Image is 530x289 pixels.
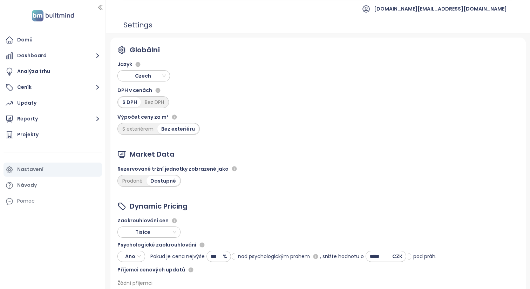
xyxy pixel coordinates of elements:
a: Updaty [4,96,102,110]
div: Bez exteriéru [157,124,199,134]
div: Bez DPH [141,97,168,107]
div: Návody [17,181,37,190]
a: Domů [4,33,102,47]
img: logo [30,8,76,23]
div: Market Data [130,149,175,160]
div: Rezervované tržní jednotky zobrazené jako [117,165,239,173]
div: Dynamic Pricing [130,201,188,212]
div: Updaty [17,99,36,107]
div: Settings [123,18,152,32]
div: Analýza trhu [17,67,50,76]
span: Ano [120,251,141,262]
span: pod práh. [413,252,436,260]
div: S DPH [118,97,141,107]
div: Žádní příjemci [117,279,152,287]
span: [DOMAIN_NAME][EMAIL_ADDRESS][DOMAIN_NAME] [374,0,507,17]
a: Nastavení [4,163,102,177]
button: Dashboard [4,49,102,63]
div: Dostupné [147,176,180,186]
span: Czech [120,71,169,81]
div: Projekty [17,130,39,139]
span: CZK [392,252,402,260]
div: Prodané [118,176,147,186]
div: Pomoc [17,197,35,205]
div: Globální [130,45,160,55]
a: Analýza trhu [4,65,102,79]
span: % [223,252,227,260]
a: Návody [4,178,102,192]
span: nad psychologickým prahem [238,252,310,260]
div: Jazyk [117,60,200,68]
div: DPH v cenách [117,86,200,94]
div: Zaokrouhlování cen [117,216,436,225]
span: Tisíce [120,227,169,237]
button: Reporty [4,112,102,126]
span: Pokud je cena nejvýše [150,252,205,260]
div: Příjemci cenových updatů [117,265,436,274]
button: Ceník [4,80,102,94]
div: Domů [17,35,33,44]
span: , snižte hodnotu o [320,252,364,260]
a: Projekty [4,128,102,142]
div: Výpočet ceny za m² [117,113,200,121]
div: S exteriérem [118,124,157,134]
div: Psychologické zaokrouhlování [117,241,436,249]
div: Nastavení [17,165,43,174]
div: Pomoc [4,194,102,208]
